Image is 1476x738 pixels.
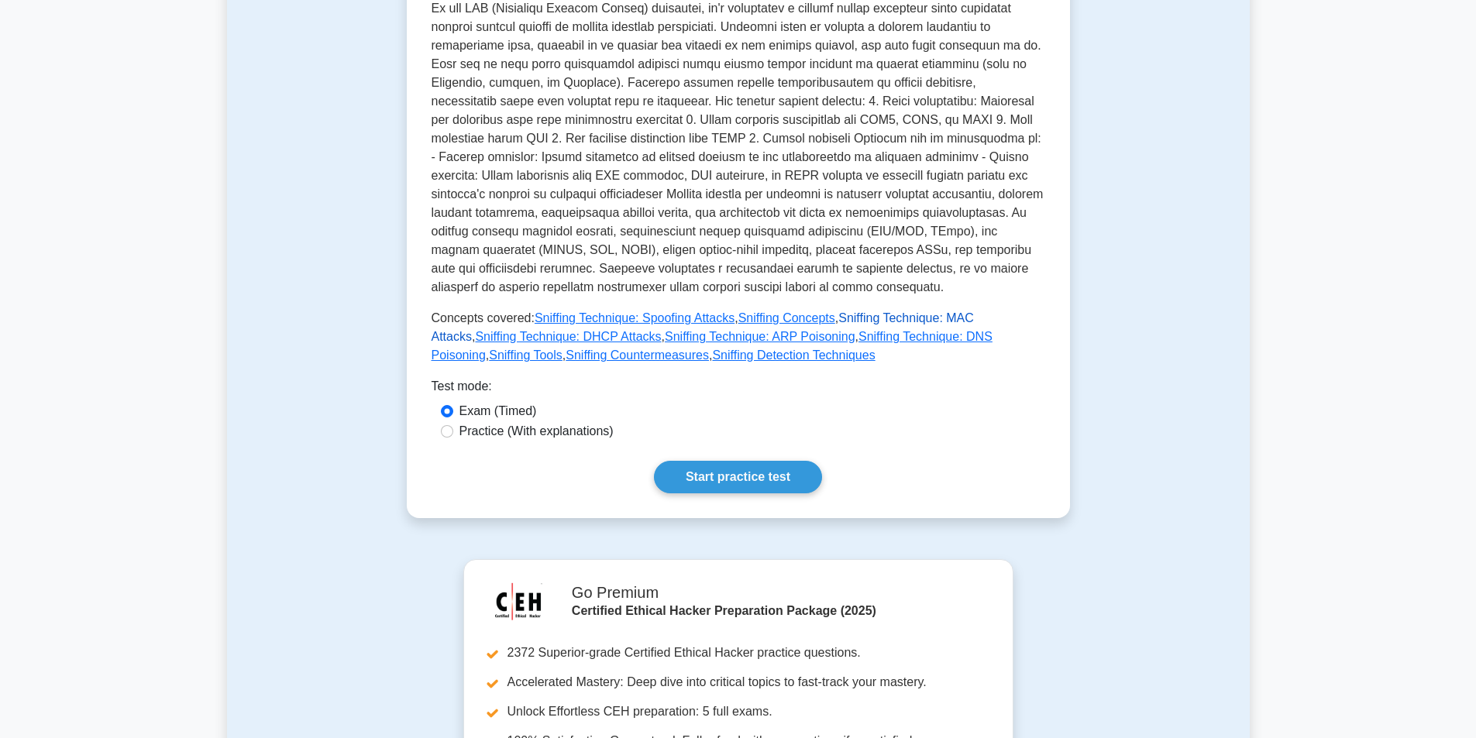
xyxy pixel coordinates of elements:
[665,330,855,343] a: Sniffing Technique: ARP Poisoning
[654,461,822,493] a: Start practice test
[535,311,735,324] a: Sniffing Technique: Spoofing Attacks
[459,402,537,420] label: Exam (Timed)
[432,377,1045,402] div: Test mode:
[566,348,709,362] a: Sniffing Countermeasures
[712,348,875,362] a: Sniffing Detection Techniques
[489,348,563,362] a: Sniffing Tools
[738,311,835,324] a: Sniffing Concepts
[459,422,614,441] label: Practice (With explanations)
[475,330,661,343] a: Sniffing Technique: DHCP Attacks
[432,309,1045,365] p: Concepts covered: , , , , , , , ,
